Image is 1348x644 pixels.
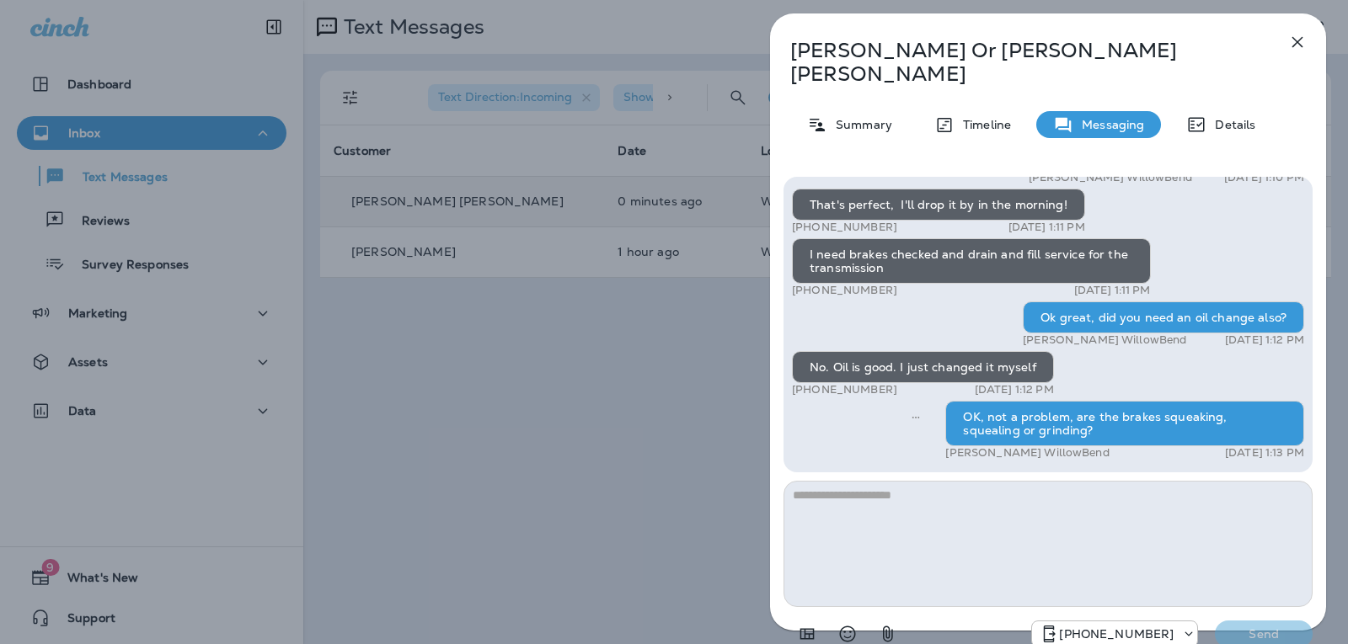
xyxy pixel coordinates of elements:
span: Sent [912,408,920,423]
p: [DATE] 1:11 PM [1074,284,1151,297]
p: Summary [827,118,892,131]
p: [PERSON_NAME] WillowBend [1023,333,1186,347]
p: [PHONE_NUMBER] [792,284,897,297]
p: [PERSON_NAME] Or [PERSON_NAME] [PERSON_NAME] [790,39,1250,86]
div: OK, not a problem, are the brakes squeaking, squealing or grinding? [945,401,1304,446]
p: [PERSON_NAME] WillowBend [1029,171,1192,184]
p: [DATE] 1:11 PM [1008,221,1085,234]
p: [DATE] 1:10 PM [1224,171,1304,184]
div: That's perfect, I'll drop it by in the morning! [792,189,1085,221]
div: I need brakes checked and drain and fill service for the transmission [792,238,1151,284]
div: +1 (813) 497-4455 [1032,624,1197,644]
p: [PHONE_NUMBER] [1059,627,1174,641]
p: Messaging [1073,118,1144,131]
div: Ok great, did you need an oil change also? [1023,301,1304,333]
p: [PHONE_NUMBER] [792,383,897,397]
p: [DATE] 1:12 PM [1225,333,1304,347]
div: No. Oil is good. I just changed it myself [792,351,1054,383]
p: [DATE] 1:12 PM [975,383,1054,397]
p: [PHONE_NUMBER] [792,221,897,234]
p: Details [1206,118,1255,131]
p: [DATE] 1:13 PM [1225,446,1304,460]
p: Timeline [955,118,1011,131]
p: [PERSON_NAME] WillowBend [945,446,1109,460]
